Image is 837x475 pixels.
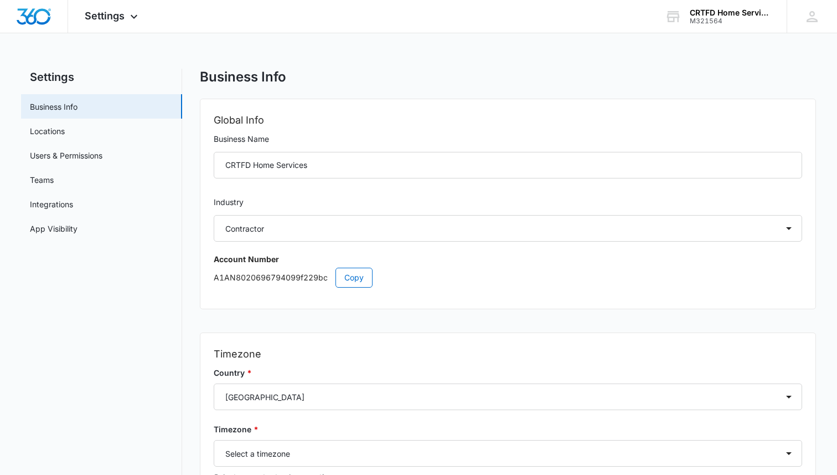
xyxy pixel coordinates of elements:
[200,69,286,85] h1: Business Info
[214,133,802,145] label: Business Name
[214,367,802,379] label: Country
[214,423,802,436] label: Timezone
[344,272,364,284] span: Copy
[30,101,77,113] a: Business Info
[214,196,802,208] label: Industry
[214,254,279,264] strong: Account Number
[690,8,771,17] div: account name
[690,17,771,25] div: account id
[21,69,182,85] h2: Settings
[335,268,373,288] button: Copy
[30,150,102,161] a: Users & Permissions
[85,10,125,22] span: Settings
[30,125,65,137] a: Locations
[30,198,73,210] a: Integrations
[214,113,802,128] h2: Global Info
[30,174,54,186] a: Teams
[30,223,77,234] a: App Visibility
[214,346,802,362] h2: Timezone
[214,268,802,288] p: A1AN8020696794099f229bc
